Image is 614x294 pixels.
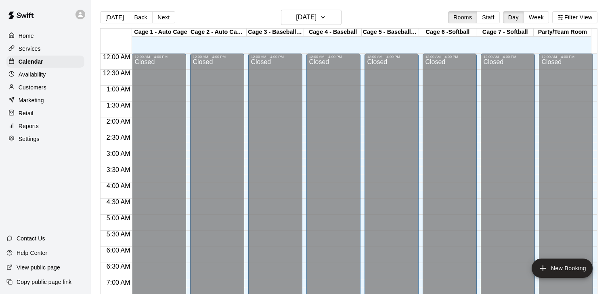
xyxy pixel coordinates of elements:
button: Week [524,11,549,23]
span: 5:30 AM [105,231,132,238]
button: Filter View [552,11,597,23]
button: Staff [477,11,500,23]
div: Cage 3 - Baseball/Hit Trax [247,29,304,36]
span: 4:00 AM [105,182,132,189]
a: Customers [6,81,84,93]
a: Retail [6,107,84,119]
p: Marketing [19,96,44,104]
span: 12:30 AM [101,70,132,77]
a: Home [6,30,84,42]
span: 5:00 AM [105,215,132,222]
span: 7:00 AM [105,279,132,286]
p: Settings [19,135,40,143]
div: Cage 6 -Softball [419,29,476,36]
button: [DATE] [100,11,129,23]
span: 6:00 AM [105,247,132,254]
div: 12:00 AM – 4:00 PM [483,55,532,59]
span: 1:00 AM [105,86,132,93]
a: Calendar [6,56,84,68]
span: 6:30 AM [105,263,132,270]
p: Contact Us [17,234,45,242]
div: 12:00 AM – 4:00 PM [309,55,358,59]
div: 12:00 AM – 4:00 PM [251,55,300,59]
div: 12:00 AM – 4:00 PM [134,55,184,59]
p: Customers [19,83,46,91]
button: Back [129,11,153,23]
a: Settings [6,133,84,145]
button: add [532,259,593,278]
p: Services [19,45,41,53]
button: Rooms [448,11,477,23]
div: 12:00 AM – 4:00 PM [367,55,416,59]
span: 2:00 AM [105,118,132,125]
span: 12:00 AM [101,54,132,60]
div: Party/Team Room [534,29,591,36]
div: 12:00 AM – 4:00 PM [541,55,591,59]
div: Cage 1 - Auto Cage [132,29,189,36]
div: 12:00 AM – 4:00 PM [193,55,242,59]
p: Calendar [19,58,43,66]
div: Cage 5 - Baseball/Softball [362,29,419,36]
button: [DATE] [281,10,342,25]
a: Marketing [6,94,84,106]
p: Home [19,32,34,40]
a: Availability [6,68,84,81]
a: Reports [6,120,84,132]
div: Cage 4 - Baseball [304,29,361,36]
p: Copy public page link [17,278,71,286]
span: 4:30 AM [105,199,132,205]
span: 3:30 AM [105,166,132,173]
div: Cage 7 - Softball [476,29,534,36]
span: 3:00 AM [105,150,132,157]
div: Cage 2 - Auto Cage -Hit Trax [189,29,247,36]
div: 12:00 AM – 4:00 PM [425,55,474,59]
p: Reports [19,122,39,130]
h6: [DATE] [296,12,316,23]
p: View public page [17,263,60,271]
a: Services [6,43,84,55]
span: 1:30 AM [105,102,132,109]
p: Availability [19,70,46,79]
p: Retail [19,109,34,117]
span: 2:30 AM [105,134,132,141]
button: Day [503,11,524,23]
button: Next [152,11,175,23]
p: Help Center [17,249,47,257]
